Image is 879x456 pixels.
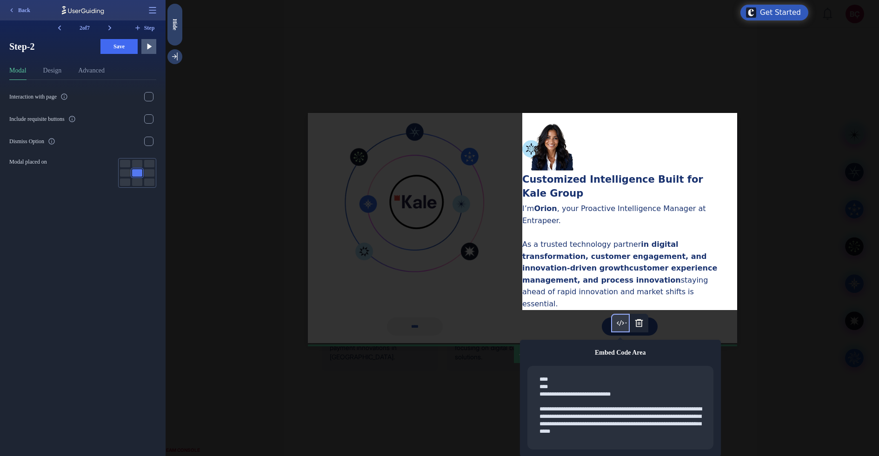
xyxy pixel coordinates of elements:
[9,158,47,165] span: Modal placed on
[9,65,27,80] button: Modal
[740,5,808,20] div: Open Get Started checklist
[18,7,30,14] span: Back
[357,173,562,200] div: Customized Intelligence Built for Kale Group
[746,7,756,18] img: launcher-image-alternative-text
[9,138,44,145] div: Dismiss Option
[132,20,156,35] button: Step
[429,347,480,358] span: Embed Code Area
[9,40,93,53] span: Step-2
[144,24,155,32] span: Step
[78,65,105,80] button: Advanced
[67,20,102,35] div: 2 of 7
[760,8,801,17] div: Get Started
[357,240,552,284] strong: in digital transformation, customer engagement, and innovation-driven growthcustomer experience m...
[368,204,391,213] strong: Orion
[357,122,409,171] img: icon
[9,115,65,123] div: Include requisite buttons
[357,203,562,310] div: I’m , your Proactive Intelligence Manager at Entrapeer. As a trusted technology partner staying a...
[100,39,138,54] button: Save
[9,93,57,100] div: Interaction with page
[113,43,125,50] span: Save
[4,3,34,18] button: Back
[43,65,62,80] button: Design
